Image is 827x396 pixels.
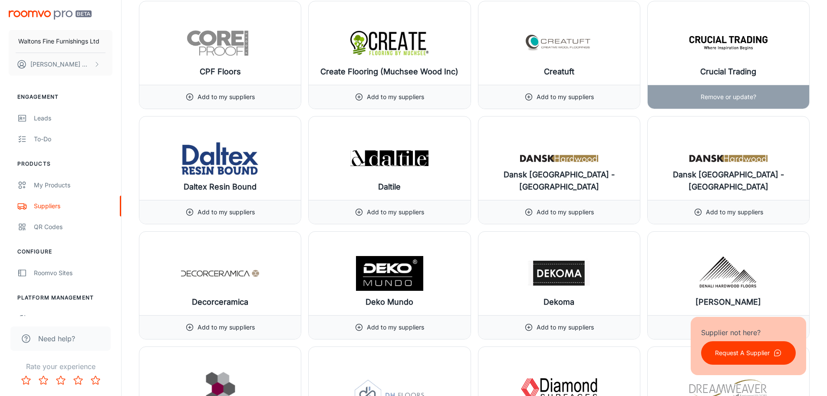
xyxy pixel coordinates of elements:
img: Dansk Hardwood - Canada [520,141,598,176]
p: Add to my suppliers [537,323,594,332]
h6: Dansk [GEOGRAPHIC_DATA] - [GEOGRAPHIC_DATA] [485,169,633,193]
button: Rate 4 star [69,372,87,389]
button: Request A Supplier [701,341,796,365]
h6: [PERSON_NAME] [695,296,761,308]
button: Rate 5 star [87,372,104,389]
p: Add to my suppliers [367,323,424,332]
img: Daltex Resin Bound [181,141,259,176]
div: User Administration [34,314,112,324]
img: Dansk Hardwood - USA [689,141,768,176]
img: Daltile [350,141,428,176]
h6: Crucial Trading [700,66,756,78]
h6: Dansk [GEOGRAPHIC_DATA] - [GEOGRAPHIC_DATA] [655,169,802,193]
p: Remove or update? [701,92,756,102]
div: Leads [34,113,112,123]
p: Add to my suppliers [706,207,763,217]
div: Suppliers [34,201,112,211]
p: [PERSON_NAME] N/A [30,60,92,69]
img: Roomvo PRO Beta [9,10,92,20]
h6: Deko Mundo [366,296,413,308]
img: Decorceramica [181,256,259,291]
h6: Create Flooring (Muchsee Wood Inc) [320,66,458,78]
div: My Products [34,180,112,190]
h6: Daltile [378,181,401,193]
p: Waltons Fine Furnishings Ltd [18,37,99,46]
img: Create Flooring (Muchsee Wood Inc) [350,26,428,60]
p: Add to my suppliers [537,92,594,102]
button: [PERSON_NAME] N/A [9,53,112,76]
div: Roomvo Sites [34,268,112,278]
img: Denali Hardwood [689,256,768,291]
p: Add to my suppliers [198,92,255,102]
button: Rate 2 star [35,372,52,389]
img: Dekoma [520,256,598,291]
p: Rate your experience [7,361,114,372]
img: Deko Mundo [350,256,428,291]
h6: CPF Floors [200,66,241,78]
p: Add to my suppliers [537,207,594,217]
p: Add to my suppliers [367,92,424,102]
button: Rate 3 star [52,372,69,389]
p: Add to my suppliers [198,323,255,332]
h6: Creatuft [544,66,574,78]
p: Supplier not here? [701,327,796,338]
span: Need help? [38,333,75,344]
p: Add to my suppliers [198,207,255,217]
div: QR Codes [34,222,112,232]
button: Waltons Fine Furnishings Ltd [9,30,112,53]
h6: Dekoma [544,296,574,308]
img: Creatuft [520,26,598,60]
div: To-do [34,134,112,144]
h6: Decorceramica [192,296,248,308]
p: Add to my suppliers [367,207,424,217]
button: Rate 1 star [17,372,35,389]
img: Crucial Trading [689,26,768,60]
img: CPF Floors [181,26,259,60]
h6: Daltex Resin Bound [184,181,257,193]
p: Request A Supplier [715,348,770,358]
